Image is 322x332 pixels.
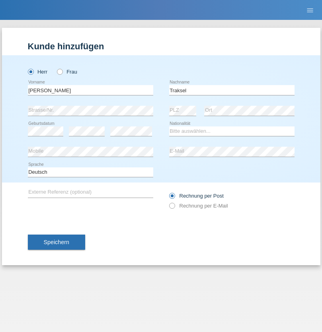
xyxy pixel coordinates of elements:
[28,69,48,75] label: Herr
[28,235,85,250] button: Speichern
[169,193,174,203] input: Rechnung per Post
[169,193,224,199] label: Rechnung per Post
[44,239,69,245] span: Speichern
[169,203,174,213] input: Rechnung per E-Mail
[28,41,295,51] h1: Kunde hinzufügen
[57,69,77,75] label: Frau
[302,8,318,12] a: menu
[28,69,33,74] input: Herr
[57,69,62,74] input: Frau
[306,6,314,14] i: menu
[169,203,228,209] label: Rechnung per E-Mail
